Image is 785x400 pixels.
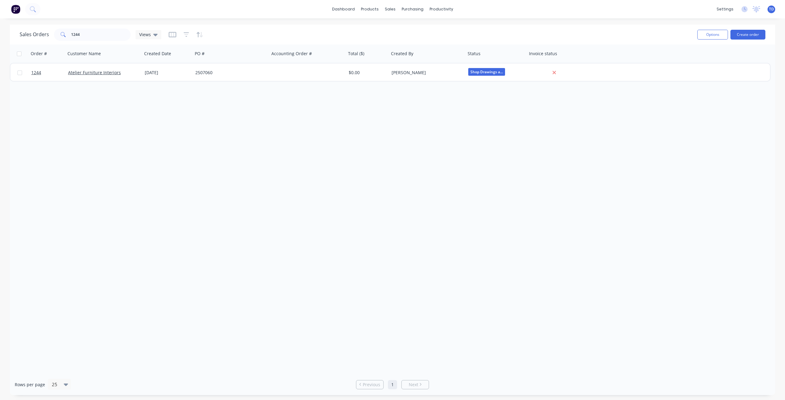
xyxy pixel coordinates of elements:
div: Accounting Order # [271,51,312,57]
span: Next [409,382,418,388]
a: Next page [402,382,429,388]
div: productivity [427,5,456,14]
div: Invoice status [529,51,557,57]
span: Previous [363,382,380,388]
h1: Sales Orders [20,32,49,37]
div: products [358,5,382,14]
a: dashboard [329,5,358,14]
span: Shop Drawings a... [468,68,505,76]
a: Previous page [356,382,383,388]
div: settings [714,5,737,14]
div: [DATE] [145,70,190,76]
span: Views [139,31,151,38]
input: Search... [71,29,131,41]
div: Created By [391,51,413,57]
ul: Pagination [354,380,431,389]
div: $0.00 [349,70,385,76]
div: sales [382,5,399,14]
img: Factory [11,5,20,14]
button: Options [697,30,728,40]
a: 1244 [31,63,68,82]
div: Created Date [144,51,171,57]
span: TD [769,6,774,12]
a: Page 1 is your current page [388,380,397,389]
div: purchasing [399,5,427,14]
button: Create order [730,30,765,40]
div: Order # [31,51,47,57]
a: Atelier Furniture Interiors [68,70,121,75]
div: Customer Name [67,51,101,57]
span: Rows per page [15,382,45,388]
div: PO # [195,51,205,57]
span: 1244 [31,70,41,76]
div: 2507060 [195,70,263,76]
div: Status [468,51,481,57]
div: Total ($) [348,51,364,57]
div: [PERSON_NAME] [392,70,460,76]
